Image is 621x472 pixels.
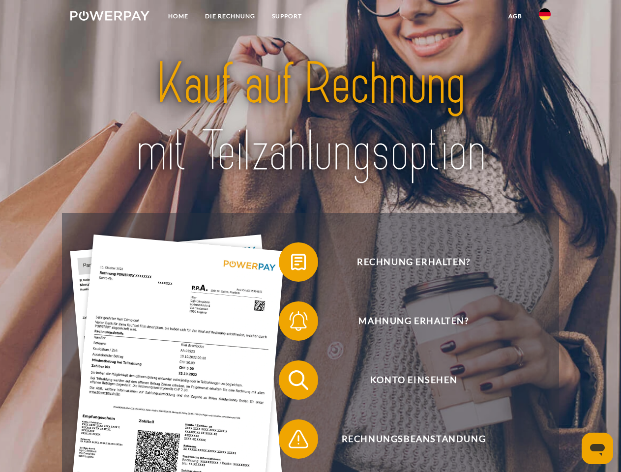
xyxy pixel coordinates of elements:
img: logo-powerpay-white.svg [70,11,149,21]
img: qb_bill.svg [286,250,311,274]
img: qb_search.svg [286,368,311,392]
a: SUPPORT [264,7,310,25]
button: Rechnungsbeanstandung [279,419,534,459]
button: Mahnung erhalten? [279,301,534,341]
img: title-powerpay_de.svg [94,47,527,188]
img: qb_warning.svg [286,427,311,451]
img: de [539,8,551,20]
iframe: Schaltfläche zum Öffnen des Messaging-Fensters [582,433,613,464]
span: Mahnung erhalten? [293,301,534,341]
a: agb [500,7,531,25]
button: Konto einsehen [279,360,534,400]
button: Rechnung erhalten? [279,242,534,282]
img: qb_bell.svg [286,309,311,333]
span: Konto einsehen [293,360,534,400]
a: DIE RECHNUNG [197,7,264,25]
span: Rechnung erhalten? [293,242,534,282]
a: Home [160,7,197,25]
span: Rechnungsbeanstandung [293,419,534,459]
